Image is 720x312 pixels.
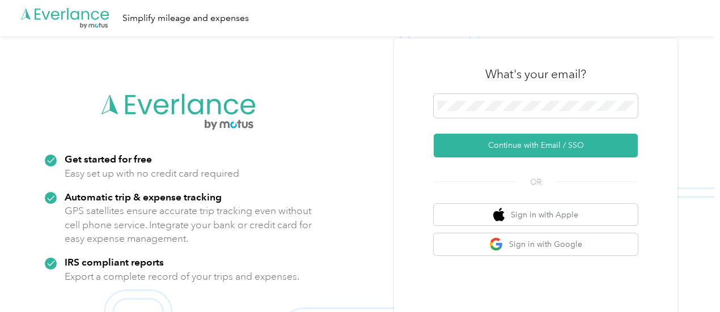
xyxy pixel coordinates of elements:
div: Simplify mileage and expenses [122,11,249,25]
h3: What's your email? [485,66,586,82]
p: Easy set up with no credit card required [65,166,239,181]
strong: Get started for free [65,153,152,165]
img: google logo [489,237,503,251]
span: OR [516,176,556,188]
p: GPS satellites ensure accurate trip tracking even without cell phone service. Integrate your bank... [65,204,312,246]
strong: IRS compliant reports [65,256,164,268]
p: Export a complete record of your trips and expenses. [65,270,299,284]
button: google logoSign in with Google [434,233,638,255]
strong: Automatic trip & expense tracking [65,191,222,203]
img: apple logo [493,208,505,222]
button: apple logoSign in with Apple [434,204,638,226]
button: Continue with Email / SSO [434,134,638,157]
